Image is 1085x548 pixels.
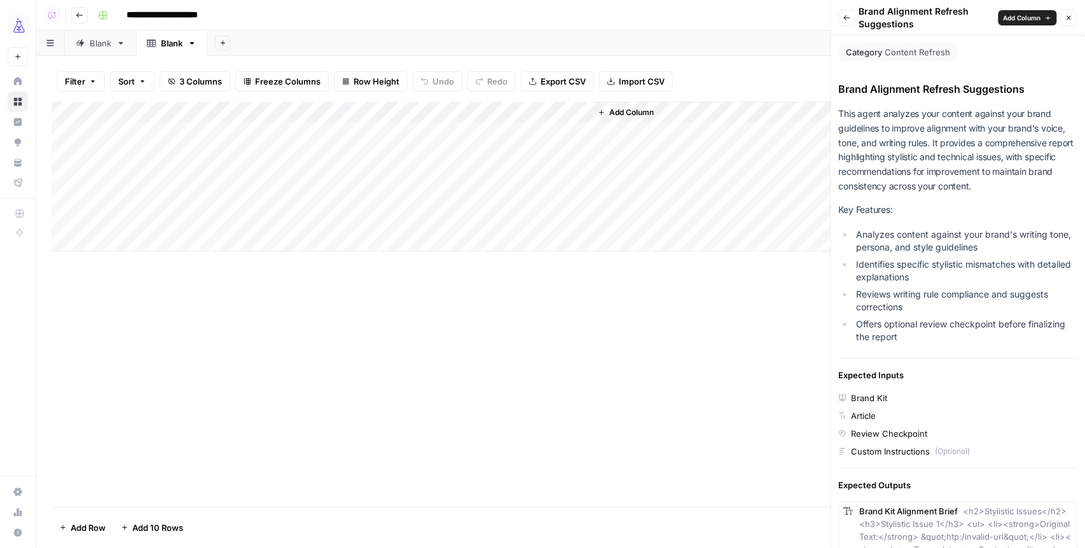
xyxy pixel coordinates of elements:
a: Opportunities [8,132,28,153]
div: Article [852,409,876,422]
li: Offers optional review checkpoint before finalizing the report [853,318,1077,343]
span: Sort [118,75,135,88]
button: Workspace: AirOps Growth [8,10,28,42]
button: Export CSV [521,71,594,92]
button: Add 10 Rows [113,517,191,538]
div: (Optional) [936,446,971,457]
a: Browse [8,92,28,112]
li: Reviews writing rule compliance and suggests corrections [853,288,1077,313]
span: Redo [487,75,508,88]
span: Undo [432,75,454,88]
span: Filter [65,75,85,88]
button: Row Height [334,71,408,92]
div: Brand Kit [852,392,888,404]
div: Review Checkpoint [852,427,928,440]
button: Add Row [52,517,113,538]
div: Custom Instructions [852,445,930,458]
button: Add Column [999,10,1057,25]
p: Key Features: [839,203,1077,217]
a: Flightpath [8,173,28,193]
span: Category [847,46,883,58]
span: Add Column [1004,13,1041,23]
a: Settings [8,482,28,502]
button: Help + Support [8,523,28,543]
span: Content Refresh [885,46,951,58]
a: Blank [65,31,136,56]
img: AirOps Growth Logo [8,15,31,38]
button: 3 Columns [160,71,230,92]
a: Home [8,71,28,92]
span: Export CSV [541,75,586,88]
div: Brand Alignment Refresh Suggestions [839,81,1077,97]
button: Filter [57,71,105,92]
span: Brand Kit Alignment Brief [860,506,958,516]
a: Your Data [8,153,28,173]
span: Row Height [354,75,399,88]
button: Import CSV [599,71,673,92]
a: Insights [8,112,28,132]
p: This agent analyzes your content against your brand guidelines to improve alignment with your bra... [839,107,1077,194]
a: Blank [136,31,207,56]
span: Add 10 Rows [132,521,183,534]
span: Add Row [71,521,106,534]
button: Freeze Columns [235,71,329,92]
span: Import CSV [619,75,665,88]
button: Add Column [593,104,659,121]
button: Undo [413,71,462,92]
button: Redo [467,71,516,92]
span: Freeze Columns [255,75,321,88]
div: Expected Outputs [839,479,1077,491]
li: Identifies specific stylistic mismatches with detailed explanations [853,258,1077,284]
div: Expected Inputs [839,369,1077,381]
span: 3 Columns [179,75,222,88]
li: Analyzes content against your brand's writing tone, persona, and style guidelines [853,228,1077,254]
button: Sort [110,71,155,92]
div: Blank [90,37,111,50]
div: Blank [161,37,183,50]
a: Usage [8,502,28,523]
span: Add Column [609,107,654,118]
